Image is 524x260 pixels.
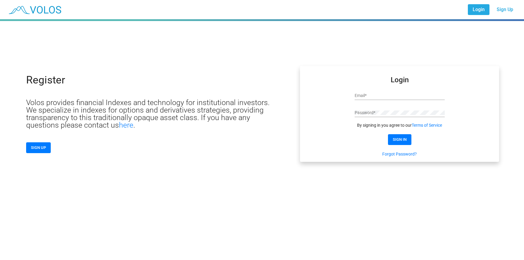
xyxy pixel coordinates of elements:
[355,122,445,128] div: By signing in you agree to our
[26,99,275,129] p: Volos provides financial Indexes and technology for institutional investors. We specialize in ind...
[26,75,65,85] p: Register
[26,142,51,153] button: SIGN UP
[497,7,513,12] span: Sign Up
[382,151,417,157] a: Forgot Password?
[119,121,133,129] a: here
[473,7,485,12] span: Login
[5,2,64,17] img: blue_transparent.png
[31,145,46,150] span: SIGN UP
[393,137,407,142] span: SIGN IN
[388,134,411,145] button: SIGN IN
[468,4,489,15] a: Login
[391,77,409,83] mat-card-title: Login
[412,122,442,128] a: Terms of Service
[492,4,518,15] a: Sign Up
